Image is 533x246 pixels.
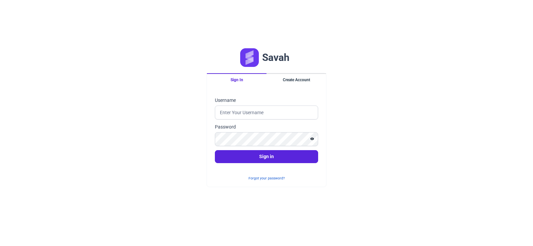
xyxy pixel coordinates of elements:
[215,97,318,104] label: Username
[500,214,533,246] iframe: Chat Widget
[215,106,318,120] input: Enter Your Username
[215,150,318,163] button: Sign in
[215,123,318,130] label: Password
[306,135,318,143] button: Show password
[266,73,326,86] button: Create Account
[240,48,259,67] img: Logo
[207,73,266,86] button: Sign In
[262,52,289,63] h1: Savah
[245,174,288,183] button: Forgot your password?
